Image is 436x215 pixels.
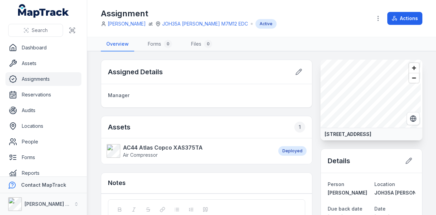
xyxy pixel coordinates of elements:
a: People [5,135,81,149]
h2: Assets [108,122,305,133]
span: Person [328,181,344,187]
span: Due back date [328,206,362,212]
h1: Assignment [101,8,277,19]
button: Switch to Satellite View [407,112,420,125]
a: [PERSON_NAME] [328,189,369,196]
strong: [STREET_ADDRESS] [325,131,371,138]
a: Reports [5,166,81,180]
a: Audits [5,104,81,117]
button: Zoom out [409,73,419,83]
div: 0 [204,40,212,48]
span: Search [32,27,48,34]
a: Dashboard [5,41,81,55]
span: at [149,20,153,27]
strong: AC44 Atlas Copco XAS375TA [123,143,203,152]
a: [PERSON_NAME] [108,20,146,27]
a: Forms0 [142,37,177,51]
span: Location [374,181,395,187]
button: Actions [387,12,422,25]
a: Forms [5,151,81,164]
h3: Notes [108,178,126,188]
a: JOH35A [PERSON_NAME] M7M12 EDC [162,20,248,27]
a: JOH35A [PERSON_NAME] M7M12 EDC [374,189,415,196]
div: Active [255,19,277,29]
h2: Assigned Details [108,67,163,77]
span: Date [374,206,386,212]
a: AC44 Atlas Copco XAS375TAAir Compressor [107,143,271,158]
span: Air Compressor [123,152,158,158]
div: 1 [294,122,305,133]
a: Assets [5,57,81,70]
strong: [PERSON_NAME] Group [25,201,80,207]
a: Overview [101,37,134,51]
strong: Contact MapTrack [21,182,66,188]
button: Zoom in [409,63,419,73]
a: Assignments [5,72,81,86]
a: MapTrack [18,4,69,18]
div: 0 [164,40,172,48]
a: Locations [5,119,81,133]
button: Search [8,24,63,37]
canvas: Map [321,60,421,128]
a: Files0 [186,37,218,51]
h2: Details [328,156,350,166]
span: Manager [108,92,129,98]
div: Deployed [278,146,307,156]
a: Reservations [5,88,81,102]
